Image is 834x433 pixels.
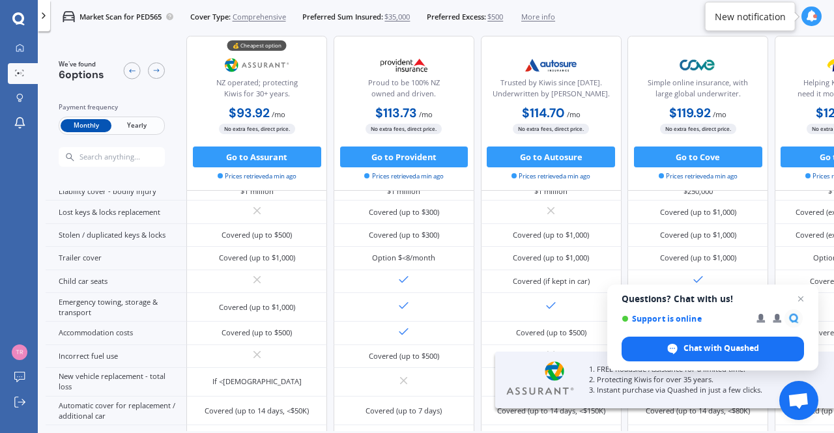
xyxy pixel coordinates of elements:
div: Chat with Quashed [622,337,804,361]
div: Liability cover - bodily injury [46,182,186,201]
p: 2. Protecting Kiwis for over 35 years. [589,374,808,385]
p: Market Scan for PED565 [79,12,162,22]
span: Prices retrieved a min ago [511,172,590,181]
span: More info [521,12,555,22]
button: Go to Assurant [193,147,321,167]
input: Search anything... [78,152,185,161]
div: Lost keys & locks replacement [46,201,186,223]
div: Child car seats [46,270,186,293]
img: car.f15378c7a67c060ca3f3.svg [63,10,75,23]
div: $1 million [240,186,274,197]
div: Emergency towing, storage & transport [46,293,186,322]
div: If <[DEMOGRAPHIC_DATA] [212,376,302,387]
img: Assurant.png [223,52,292,78]
div: Covered (up to 14 days, <$50K) [205,406,309,416]
div: Covered (up to 14 days, <$150K) [497,406,605,416]
span: $35,000 [384,12,410,22]
span: No extra fees, direct price. [366,124,442,134]
span: No extra fees, direct price. [513,124,589,134]
span: Questions? Chat with us! [622,294,804,304]
button: Go to Autosure [487,147,615,167]
div: Covered (up to $1,000) [219,253,295,263]
span: Comprehensive [233,12,286,22]
div: Covered (up to $1,000) [660,207,736,217]
span: Chat with Quashed [683,342,759,354]
b: $114.70 [522,105,565,121]
div: Covered (up to $500) [222,230,292,240]
div: Trailer cover [46,247,186,270]
span: Yearly [111,119,162,133]
div: Covered (up to $500) [222,328,292,338]
img: Autosure.webp [517,52,586,78]
span: 6 options [59,68,104,82]
div: Payment frequency [59,102,165,113]
div: Covered (up to $1,000) [660,253,736,263]
span: Preferred Sum Insured: [302,12,383,22]
span: No extra fees, direct price. [660,124,736,134]
span: Prices retrieved a min ago [659,172,738,181]
div: Incorrect fuel use [46,345,186,368]
span: / mo [713,109,726,119]
div: Covered (up to $1,000) [513,230,589,240]
span: No extra fees, direct price. [219,124,295,134]
img: dff50521c8deedd98e851797cbab03a0 [12,344,27,360]
span: Preferred Excess: [427,12,486,22]
div: Proud to be 100% NZ owned and driven. [343,77,465,104]
div: 💰 Cheapest option [227,41,287,51]
p: 3. Instant purchase via Quashed in just a few clicks. [589,385,808,395]
div: New vehicle replacement - total loss [46,368,186,397]
img: Provident.png [369,52,439,78]
b: $119.92 [669,105,711,121]
div: NZ operated; protecting Kiwis for 30+ years. [195,77,318,104]
span: Prices retrieved a min ago [218,172,296,181]
span: $500 [487,12,503,22]
div: Covered (up to $1,000) [660,230,736,240]
span: / mo [567,109,581,119]
span: Close chat [793,291,809,307]
div: Simple online insurance, with large global underwriter. [637,77,759,104]
div: Automatic cover for replacement / additional car [46,397,186,425]
div: Covered (up to $300) [369,230,439,240]
b: $93.92 [229,105,270,121]
div: Covered (if kept in car) [513,276,590,286]
button: Go to Provident [340,147,468,167]
div: Covered (up to $500) [369,351,439,361]
span: Support is online [622,314,747,324]
div: $250,000 [683,186,713,197]
span: Prices retrieved a min ago [364,172,443,181]
button: Go to Cove [634,147,762,167]
span: We've found [59,60,104,69]
div: Option $<8/month [372,253,435,263]
div: Covered (up to $300) [369,207,439,217]
div: Covered (up to $500) [516,328,586,338]
span: Monthly [61,119,111,133]
span: / mo [272,109,285,119]
div: $1 million [387,186,420,197]
div: Covered (up to 14 days, <$80K) [646,406,750,416]
img: Cove.webp [663,52,732,78]
div: Covered (up to $1,000) [219,302,295,313]
p: 1. FREE Roadside Assistance for a limited time. [589,364,808,374]
span: / mo [419,109,433,119]
div: Accommodation costs [46,322,186,344]
img: Assurant.webp [504,360,577,397]
div: Stolen / duplicated keys & locks [46,224,186,247]
b: $113.73 [375,105,417,121]
div: $1 million [534,186,568,197]
div: Open chat [779,381,818,420]
span: Cover Type: [190,12,231,22]
div: Covered (up to $1,000) [513,253,589,263]
div: Covered (up to 7 days) [366,406,442,416]
div: Trusted by Kiwis since [DATE]. Underwritten by [PERSON_NAME]. [489,77,612,104]
div: New notification [715,10,786,23]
